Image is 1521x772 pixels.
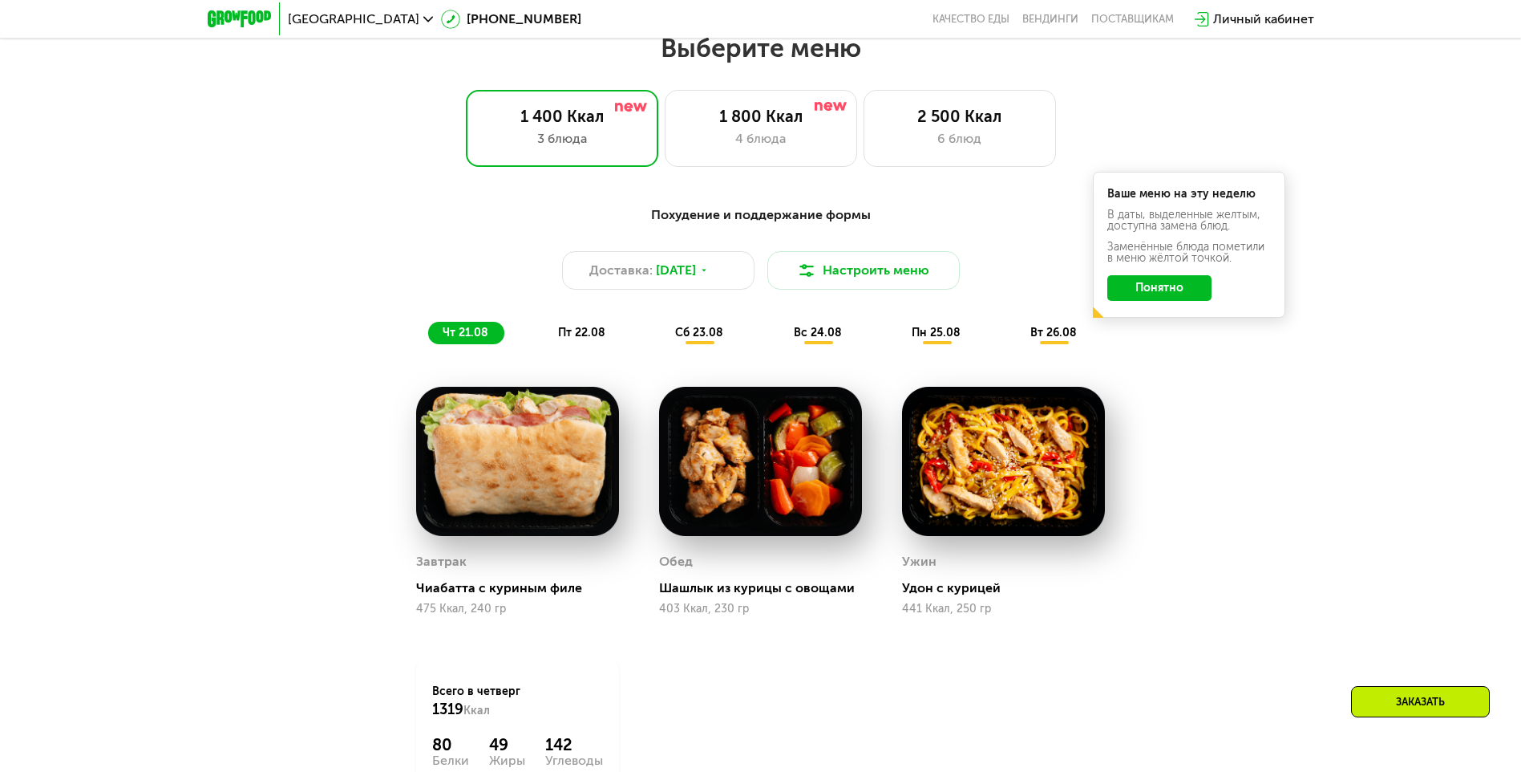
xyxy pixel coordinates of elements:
[432,754,469,767] div: Белки
[1351,686,1490,717] div: Заказать
[443,326,488,339] span: чт 21.08
[416,550,467,574] div: Завтрак
[794,326,842,339] span: вс 24.08
[545,735,603,754] div: 142
[932,13,1009,26] a: Качество еды
[902,603,1105,616] div: 441 Ккал, 250 гр
[589,261,653,280] span: Доставка:
[1107,189,1271,200] div: Ваше меню на эту неделю
[489,735,525,754] div: 49
[659,580,875,596] div: Шашлык из курицы с овощами
[558,326,605,339] span: пт 22.08
[902,550,936,574] div: Ужин
[659,603,862,616] div: 403 Ккал, 230 гр
[1107,209,1271,232] div: В даты, выделенные желтым, доступна замена блюд.
[483,129,641,148] div: 3 блюда
[1030,326,1077,339] span: вт 26.08
[1107,275,1212,301] button: Понятно
[682,107,840,126] div: 1 800 Ккал
[767,251,960,290] button: Настроить меню
[489,754,525,767] div: Жиры
[286,205,1236,226] div: Похудение и поддержание формы
[432,701,463,718] span: 1319
[656,261,696,280] span: [DATE]
[51,32,1470,64] h2: Выберите меню
[1213,10,1314,29] div: Личный кабинет
[416,603,619,616] div: 475 Ккал, 240 гр
[1022,13,1078,26] a: Вендинги
[441,10,581,29] a: [PHONE_NUMBER]
[288,13,419,26] span: [GEOGRAPHIC_DATA]
[880,129,1039,148] div: 6 блюд
[682,129,840,148] div: 4 блюда
[1107,242,1271,264] div: Заменённые блюда пометили в меню жёлтой точкой.
[675,326,723,339] span: сб 23.08
[545,754,603,767] div: Углеводы
[483,107,641,126] div: 1 400 Ккал
[880,107,1039,126] div: 2 500 Ккал
[1091,13,1174,26] div: поставщикам
[416,580,632,596] div: Чиабатта с куриным филе
[432,684,603,719] div: Всего в четверг
[659,550,693,574] div: Обед
[902,580,1118,596] div: Удон с курицей
[463,704,490,717] span: Ккал
[912,326,961,339] span: пн 25.08
[432,735,469,754] div: 80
